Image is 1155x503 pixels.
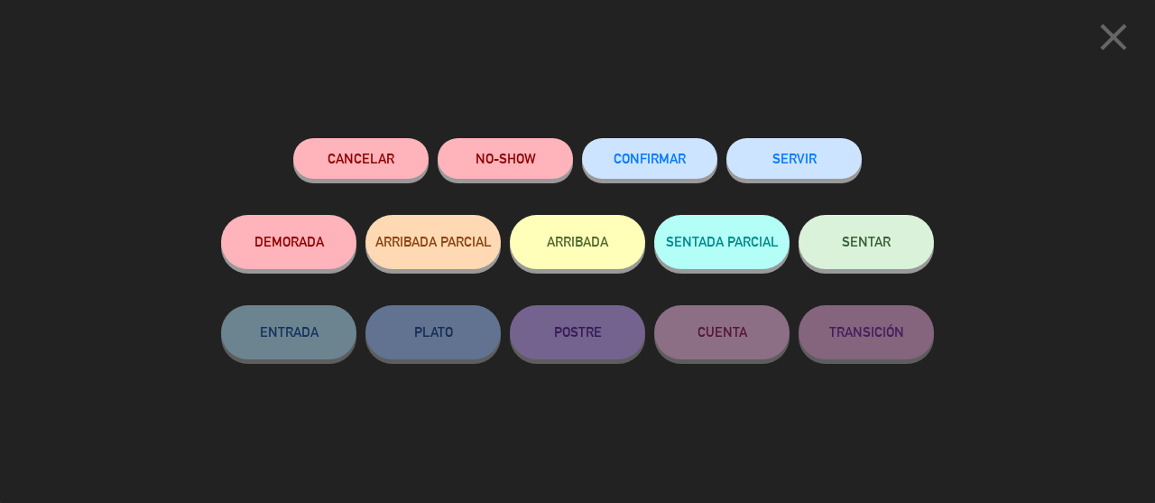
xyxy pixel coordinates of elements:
button: ARRIBADA [510,215,645,269]
button: ARRIBADA PARCIAL [365,215,501,269]
button: SENTADA PARCIAL [654,215,790,269]
span: SENTAR [842,234,891,249]
button: close [1086,14,1141,67]
button: TRANSICIÓN [799,305,934,359]
button: ENTRADA [221,305,356,359]
span: CONFIRMAR [614,151,686,166]
button: PLATO [365,305,501,359]
i: close [1091,14,1136,60]
button: CONFIRMAR [582,138,717,179]
button: Cancelar [293,138,429,179]
button: NO-SHOW [438,138,573,179]
button: POSTRE [510,305,645,359]
button: CUENTA [654,305,790,359]
span: ARRIBADA PARCIAL [375,234,492,249]
button: SENTAR [799,215,934,269]
button: SERVIR [726,138,862,179]
button: DEMORADA [221,215,356,269]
